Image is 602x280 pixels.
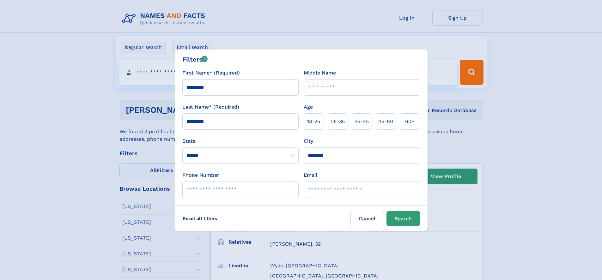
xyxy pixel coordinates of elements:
label: Cancel [350,211,384,226]
span: 35‑45 [355,118,369,125]
div: Filters [182,55,208,64]
label: Middle Name [304,69,336,77]
button: Search [386,211,420,226]
label: State [182,137,299,145]
label: First Name* (Required) [182,69,240,77]
label: Phone Number [182,171,219,179]
span: 60+ [405,118,415,125]
label: Reset all filters [179,211,221,226]
label: Email [304,171,317,179]
span: 18‑25 [307,118,320,125]
label: Last Name* (Required) [182,103,239,111]
span: 45‑60 [378,118,393,125]
span: 25‑35 [331,118,345,125]
label: City [304,137,313,145]
label: Age [304,103,313,111]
